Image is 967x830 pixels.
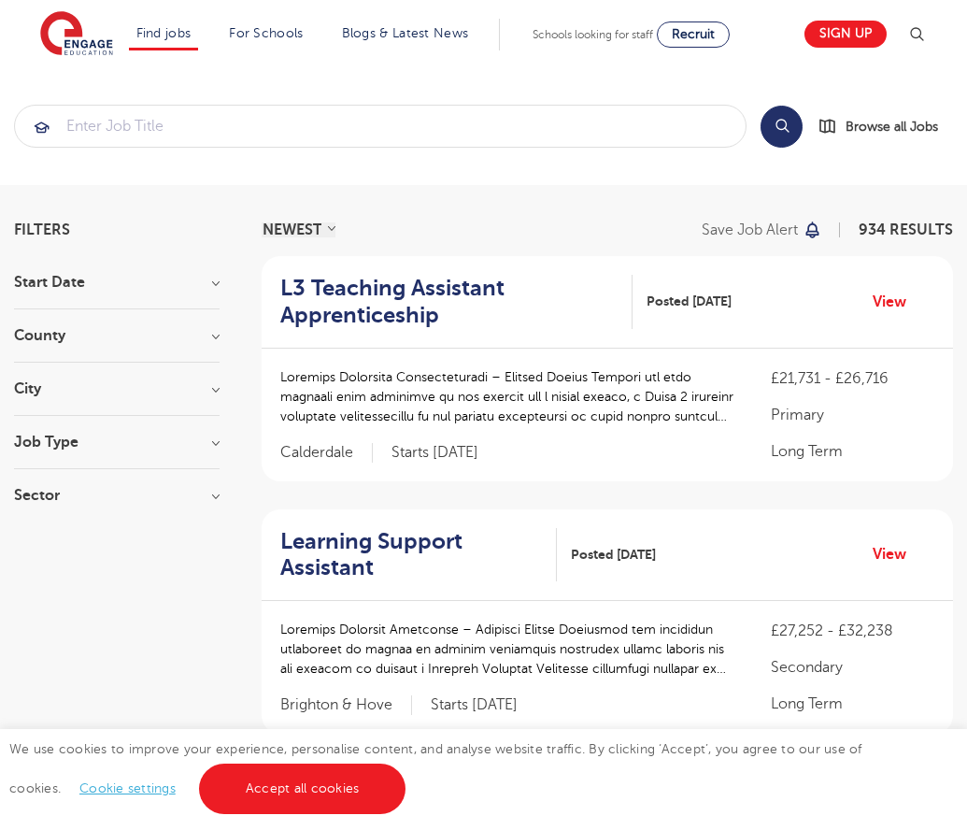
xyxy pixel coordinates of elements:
span: Calderdale [280,443,373,463]
a: Blogs & Latest News [342,26,469,40]
a: Cookie settings [79,781,176,795]
span: We use cookies to improve your experience, personalise content, and analyse website traffic. By c... [9,742,862,795]
a: Sign up [804,21,887,48]
p: Primary [771,404,934,426]
span: Schools looking for staff [533,28,653,41]
span: Posted [DATE] [647,292,732,311]
a: For Schools [229,26,303,40]
p: Starts [DATE] [391,443,478,463]
p: Loremips Dolorsit Ametconse – Adipisci Elitse Doeiusmod tem incididun utlaboreet do magnaa en adm... [280,620,733,679]
a: L3 Teaching Assistant Apprenticeship [280,275,633,329]
p: Long Term [771,693,934,715]
h3: City [14,381,220,396]
p: Secondary [771,656,934,679]
h3: Job Type [14,435,220,450]
img: Engage Education [40,11,113,58]
a: Recruit [657,21,730,48]
p: Long Term [771,440,934,463]
p: Loremips Dolorsita Consecteturadi – Elitsed Doeius Tempori utl etdo magnaali enim adminimve qu no... [280,367,733,426]
h3: County [14,328,220,343]
a: Learning Support Assistant [280,528,557,582]
h3: Start Date [14,275,220,290]
button: Search [761,106,803,148]
span: Brighton & Hove [280,695,412,715]
span: Posted [DATE] [571,545,656,565]
h2: L3 Teaching Assistant Apprenticeship [280,275,618,329]
button: Save job alert [702,222,822,237]
input: Submit [15,106,746,147]
a: Browse all Jobs [818,116,953,137]
p: £21,731 - £26,716 [771,367,934,390]
div: Submit [14,105,747,148]
span: Recruit [672,27,715,41]
h2: Learning Support Assistant [280,528,542,582]
a: Find jobs [136,26,192,40]
span: Filters [14,222,70,237]
a: View [873,290,920,314]
p: Starts [DATE] [431,695,518,715]
a: Accept all cookies [199,764,406,814]
span: 934 RESULTS [859,222,953,238]
a: View [873,542,920,566]
p: £27,252 - £32,238 [771,620,934,642]
p: Save job alert [702,222,798,237]
span: Browse all Jobs [846,116,938,137]
h3: Sector [14,488,220,503]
